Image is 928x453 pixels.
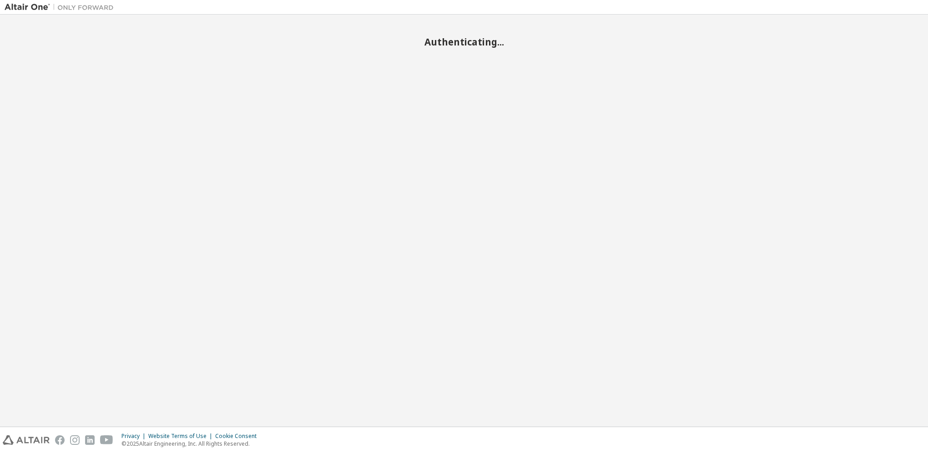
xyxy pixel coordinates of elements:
div: Cookie Consent [215,433,262,440]
img: altair_logo.svg [3,435,50,445]
img: Altair One [5,3,118,12]
h2: Authenticating... [5,36,923,48]
img: youtube.svg [100,435,113,445]
div: Privacy [121,433,148,440]
div: Website Terms of Use [148,433,215,440]
img: facebook.svg [55,435,65,445]
img: instagram.svg [70,435,80,445]
img: linkedin.svg [85,435,95,445]
p: © 2025 Altair Engineering, Inc. All Rights Reserved. [121,440,262,448]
